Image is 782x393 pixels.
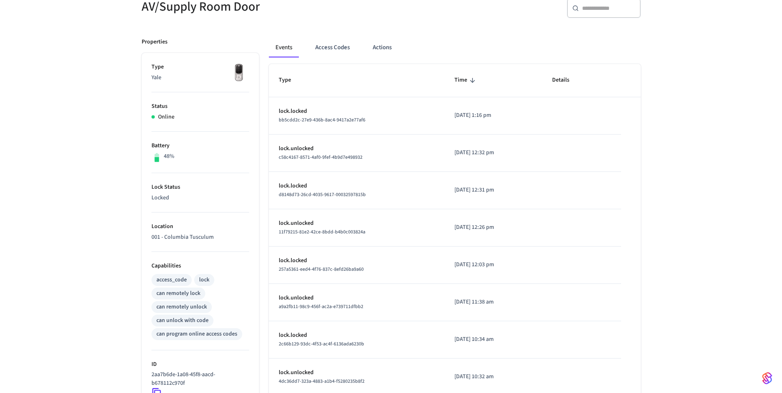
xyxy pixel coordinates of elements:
[151,102,249,111] p: Status
[279,107,435,116] p: lock.locked
[156,330,237,338] div: can program online access codes
[279,303,363,310] span: a9a2fb11-98c9-456f-ac2a-e739711dfbb2
[454,260,533,269] p: [DATE] 12:03 pm
[164,152,174,161] p: 48%
[552,74,580,87] span: Details
[279,368,435,377] p: lock.unlocked
[151,194,249,202] p: Locked
[279,228,365,235] span: 11f79215-81e2-42ce-8bdd-b4b0c003824a
[279,266,364,273] span: 257a5361-eed4-4f76-837c-8efd26ba9a60
[151,142,249,150] p: Battery
[279,378,365,385] span: 4dc36dd7-323a-4883-a1b4-f5280235b8f2
[158,113,174,121] p: Online
[151,183,249,192] p: Lock Status
[454,111,533,120] p: [DATE] 1:16 pm
[151,63,249,71] p: Type
[151,370,246,388] p: 2aa7b6de-1a08-45f8-aacd-b678112c970f
[269,38,641,57] div: ant example
[151,262,249,270] p: Capabilities
[156,303,207,311] div: can remotely unlock
[156,289,200,298] div: can remotely lock
[229,63,249,83] img: Yale Assure Touchscreen Wifi Smart Lock, Satin Nickel, Front
[151,73,249,82] p: Yale
[156,316,209,325] div: can unlock with code
[454,74,478,87] span: Time
[151,360,249,369] p: ID
[454,186,533,194] p: [DATE] 12:31 pm
[454,298,533,306] p: [DATE] 11:38 am
[279,182,435,190] p: lock.locked
[279,117,365,123] span: bb5cdd2c-27e9-436b-8ac4-9417a2e77af6
[279,331,435,340] p: lock.locked
[279,340,364,347] span: 2c66b129-93dc-4f53-ac4f-6136ada6230b
[269,38,299,57] button: Events
[279,256,435,265] p: lock.locked
[279,144,435,153] p: lock.unlocked
[279,294,435,302] p: lock.unlocked
[151,222,249,231] p: Location
[156,276,187,284] div: access_code
[454,149,533,157] p: [DATE] 12:32 pm
[279,191,366,198] span: d8148d73-26cd-4035-9617-00032597815b
[454,223,533,232] p: [DATE] 12:26 pm
[279,154,362,161] span: c58c4167-8571-4af0-9fef-4b9d7e498932
[309,38,356,57] button: Access Codes
[142,38,167,46] p: Properties
[279,74,302,87] span: Type
[279,219,435,228] p: lock.unlocked
[762,372,772,385] img: SeamLogoGradient.69752ec5.svg
[454,335,533,344] p: [DATE] 10:34 am
[454,372,533,381] p: [DATE] 10:32 am
[366,38,398,57] button: Actions
[151,233,249,242] p: 001 - Columbia Tusculum
[199,276,209,284] div: lock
